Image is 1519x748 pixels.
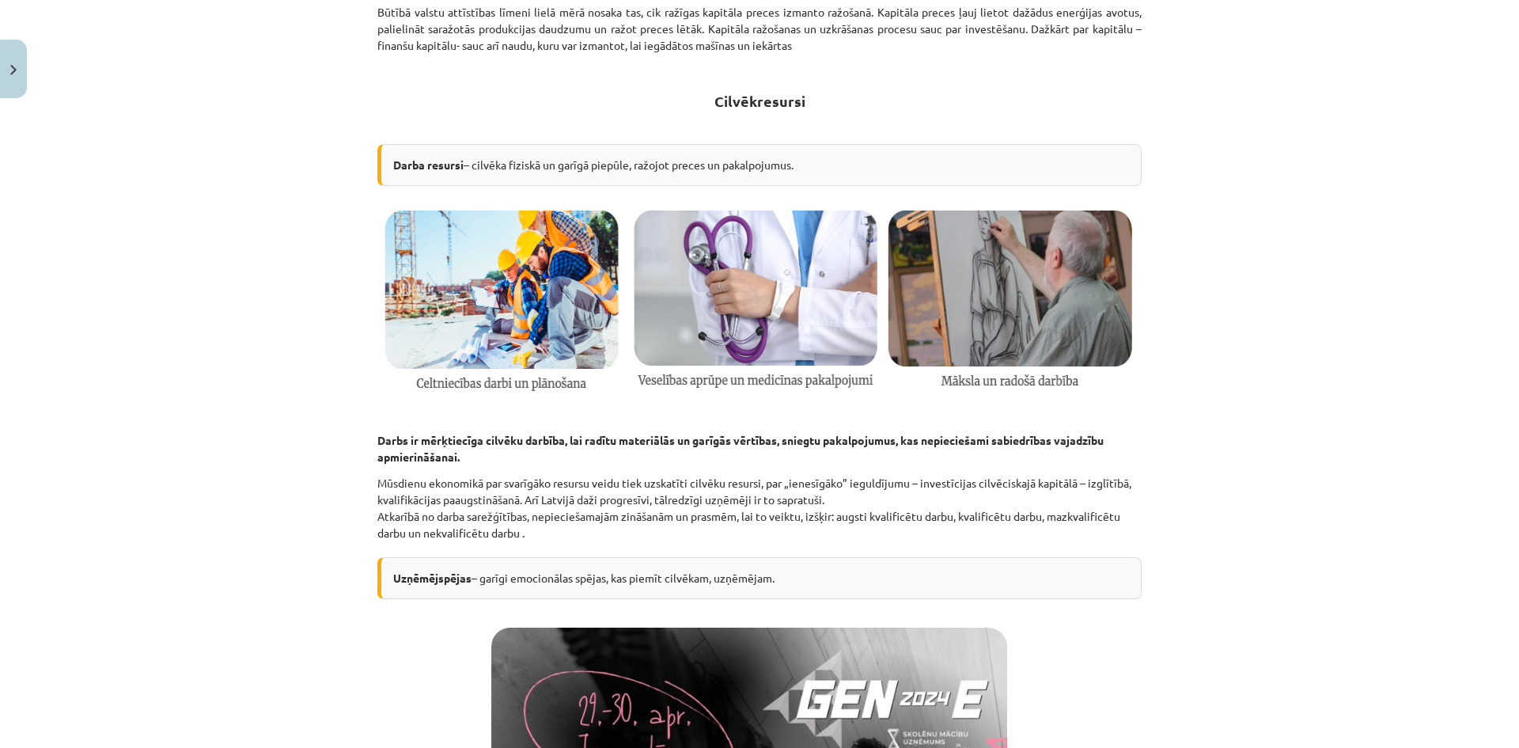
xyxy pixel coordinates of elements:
[377,433,1104,464] strong: Darbs ir mērķtiecīga cilvēku darbība, lai radītu materiālās un garīgās vērtības, sniegtu pakalpoj...
[377,557,1142,599] div: – garīgi emocionālas spējas, kas piemīt cilvēkam, uzņēmējam.
[393,571,472,585] strong: Uzņēmējspējas
[714,92,805,110] b: Cilvēkresursi
[393,158,464,172] strong: Darba resursi
[377,475,1142,541] p: Mūsdienu ekonomikā par svarīgāko resursu veidu tiek uzskatīti cilvēku resursi, par „ienesīgāko” i...
[377,144,1142,186] div: – cilvēka fiziskā un garīgā piepūle, ražojot preces un pakalpojumus.
[10,65,17,75] img: icon-close-lesson-0947bae3869378f0d4975bcd49f059093ad1ed9edebbc8119c70593378902aed.svg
